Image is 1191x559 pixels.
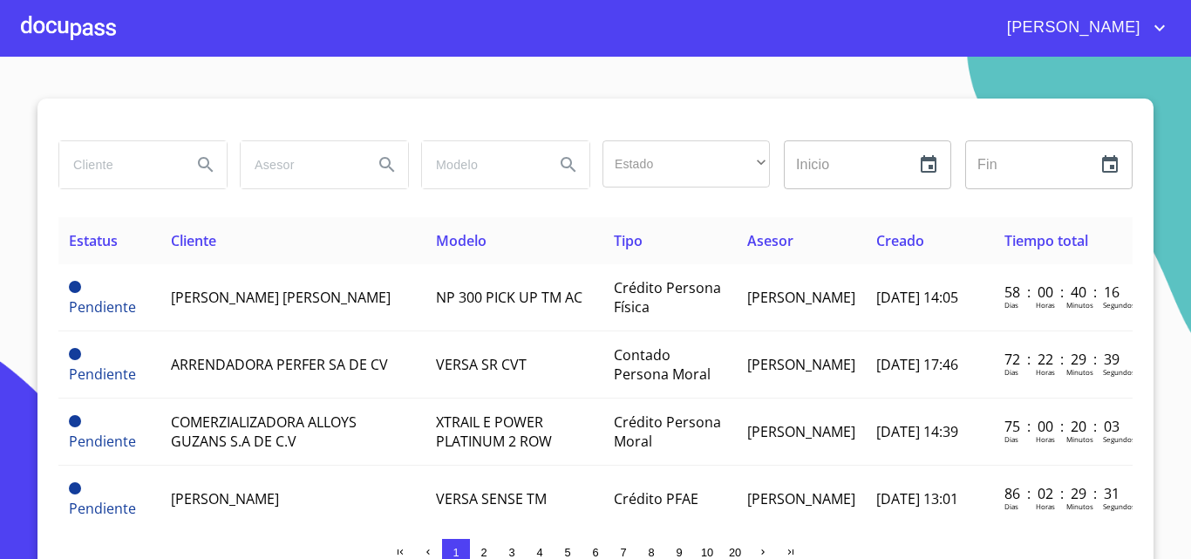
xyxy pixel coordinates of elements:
[436,231,487,250] span: Modelo
[1004,283,1122,302] p: 58 : 00 : 40 : 16
[876,489,958,508] span: [DATE] 13:01
[171,231,216,250] span: Cliente
[171,288,391,307] span: [PERSON_NAME] [PERSON_NAME]
[69,281,81,293] span: Pendiente
[436,412,552,451] span: XTRAIL E POWER PLATINUM 2 ROW
[620,546,626,559] span: 7
[69,432,136,451] span: Pendiente
[747,231,793,250] span: Asesor
[1103,434,1135,444] p: Segundos
[422,141,541,188] input: search
[1103,300,1135,310] p: Segundos
[185,144,227,186] button: Search
[564,546,570,559] span: 5
[1036,367,1055,377] p: Horas
[536,546,542,559] span: 4
[1036,434,1055,444] p: Horas
[876,422,958,441] span: [DATE] 14:39
[648,546,654,559] span: 8
[241,141,359,188] input: search
[676,546,682,559] span: 9
[1004,300,1018,310] p: Dias
[1004,484,1122,503] p: 86 : 02 : 29 : 31
[1036,501,1055,511] p: Horas
[1103,367,1135,377] p: Segundos
[1036,300,1055,310] p: Horas
[69,415,81,427] span: Pendiente
[614,231,643,250] span: Tipo
[1066,434,1093,444] p: Minutos
[171,412,357,451] span: COMERZIALIZADORA ALLOYS GUZANS S.A DE C.V
[59,141,178,188] input: search
[747,422,855,441] span: [PERSON_NAME]
[69,365,136,384] span: Pendiente
[69,348,81,360] span: Pendiente
[1004,350,1122,369] p: 72 : 22 : 29 : 39
[747,489,855,508] span: [PERSON_NAME]
[994,14,1149,42] span: [PERSON_NAME]
[1066,300,1093,310] p: Minutos
[480,546,487,559] span: 2
[436,355,527,374] span: VERSA SR CVT
[1004,501,1018,511] p: Dias
[1103,501,1135,511] p: Segundos
[592,546,598,559] span: 6
[729,546,741,559] span: 20
[747,355,855,374] span: [PERSON_NAME]
[366,144,408,186] button: Search
[69,499,136,518] span: Pendiente
[876,355,958,374] span: [DATE] 17:46
[1004,417,1122,436] p: 75 : 00 : 20 : 03
[69,231,118,250] span: Estatus
[436,489,547,508] span: VERSA SENSE TM
[876,288,958,307] span: [DATE] 14:05
[602,140,770,187] div: ​
[614,278,721,317] span: Crédito Persona Física
[69,297,136,317] span: Pendiente
[1004,367,1018,377] p: Dias
[614,412,721,451] span: Crédito Persona Moral
[1066,501,1093,511] p: Minutos
[994,14,1170,42] button: account of current user
[69,482,81,494] span: Pendiente
[1066,367,1093,377] p: Minutos
[436,288,582,307] span: NP 300 PICK UP TM AC
[548,144,589,186] button: Search
[614,489,698,508] span: Crédito PFAE
[747,288,855,307] span: [PERSON_NAME]
[1004,231,1088,250] span: Tiempo total
[453,546,459,559] span: 1
[614,345,711,384] span: Contado Persona Moral
[1004,434,1018,444] p: Dias
[876,231,924,250] span: Creado
[508,546,514,559] span: 3
[171,489,279,508] span: [PERSON_NAME]
[701,546,713,559] span: 10
[171,355,388,374] span: ARRENDADORA PERFER SA DE CV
